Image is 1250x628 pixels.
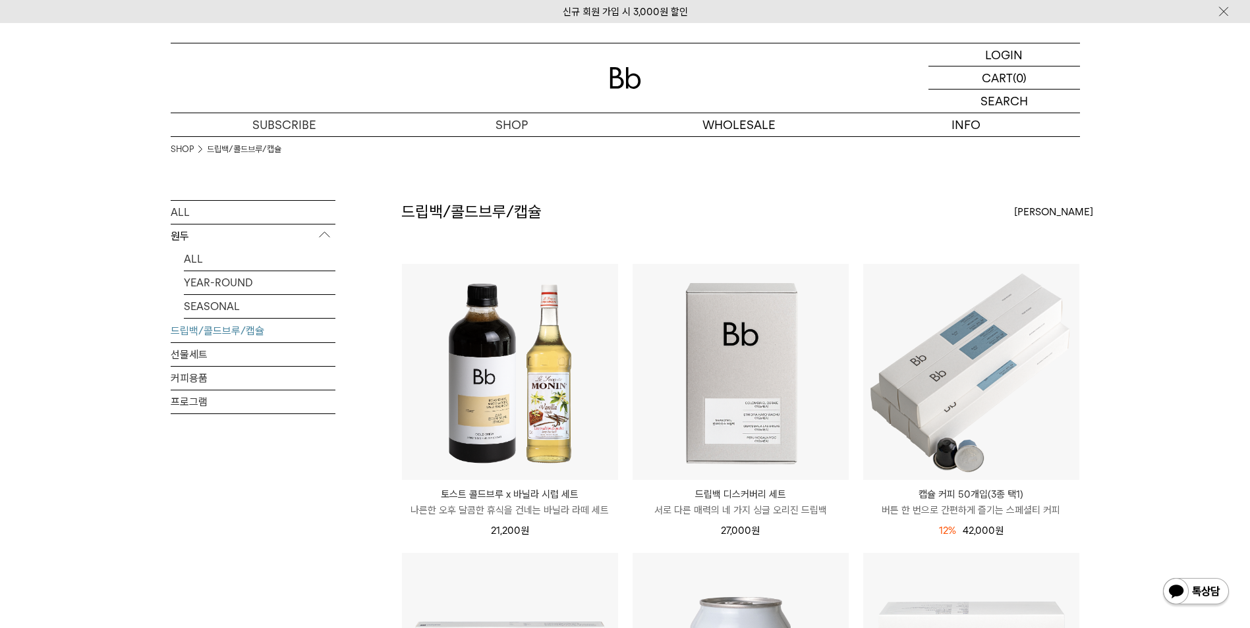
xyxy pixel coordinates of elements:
p: LOGIN [985,43,1023,66]
a: YEAR-ROUND [184,271,335,294]
a: SEASONAL [184,295,335,318]
p: 원두 [171,224,335,248]
a: SHOP [171,143,194,156]
img: 카카오톡 채널 1:1 채팅 버튼 [1162,577,1230,608]
p: 캡슐 커피 50개입(3종 택1) [863,486,1079,502]
img: 로고 [610,67,641,89]
a: ALL [184,248,335,271]
div: 12% [939,523,956,538]
span: 21,200 [491,525,529,536]
a: 드립백/콜드브루/캡슐 [207,143,281,156]
a: 신규 회원 가입 시 3,000원 할인 [563,6,688,18]
p: 토스트 콜드브루 x 바닐라 시럽 세트 [402,486,618,502]
p: (0) [1013,66,1027,89]
a: 드립백/콜드브루/캡슐 [171,319,335,342]
a: 프로그램 [171,390,335,413]
span: 42,000 [963,525,1004,536]
span: 원 [995,525,1004,536]
a: LOGIN [928,43,1080,66]
a: 선물세트 [171,343,335,366]
span: 원 [521,525,529,536]
span: [PERSON_NAME] [1014,204,1093,220]
p: WHOLESALE [625,113,853,136]
a: ALL [171,201,335,224]
p: 나른한 오후 달콤한 휴식을 건네는 바닐라 라떼 세트 [402,502,618,518]
a: 캡슐 커피 50개입(3종 택1) 버튼 한 번으로 간편하게 즐기는 스페셜티 커피 [863,486,1079,518]
p: SEARCH [980,90,1028,113]
p: CART [982,66,1013,89]
p: 드립백 디스커버리 세트 [633,486,849,502]
img: 캡슐 커피 50개입(3종 택1) [863,264,1079,480]
p: 서로 다른 매력의 네 가지 싱글 오리진 드립백 [633,502,849,518]
p: INFO [853,113,1080,136]
h2: 드립백/콜드브루/캡슐 [401,201,542,223]
span: 27,000 [721,525,760,536]
a: SHOP [398,113,625,136]
span: 원 [751,525,760,536]
img: 드립백 디스커버리 세트 [633,264,849,480]
img: 토스트 콜드브루 x 바닐라 시럽 세트 [402,264,618,480]
p: 버튼 한 번으로 간편하게 즐기는 스페셜티 커피 [863,502,1079,518]
a: 드립백 디스커버리 세트 서로 다른 매력의 네 가지 싱글 오리진 드립백 [633,486,849,518]
a: 토스트 콜드브루 x 바닐라 시럽 세트 나른한 오후 달콤한 휴식을 건네는 바닐라 라떼 세트 [402,486,618,518]
a: 커피용품 [171,367,335,390]
a: CART (0) [928,66,1080,90]
a: SUBSCRIBE [171,113,398,136]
